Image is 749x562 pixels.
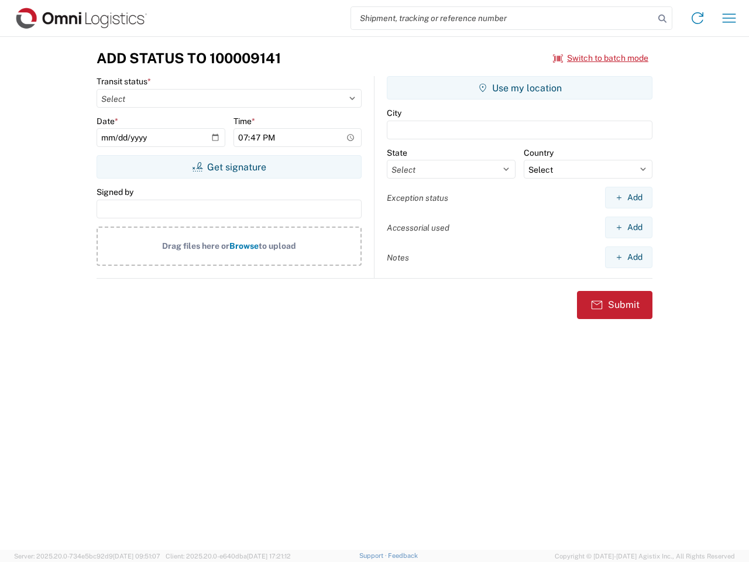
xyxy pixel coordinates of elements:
[113,553,160,560] span: [DATE] 09:51:07
[97,76,151,87] label: Transit status
[97,187,133,197] label: Signed by
[166,553,291,560] span: Client: 2025.20.0-e640dba
[605,187,652,208] button: Add
[555,551,735,561] span: Copyright © [DATE]-[DATE] Agistix Inc., All Rights Reserved
[259,241,296,251] span: to upload
[247,553,291,560] span: [DATE] 17:21:12
[387,252,409,263] label: Notes
[14,553,160,560] span: Server: 2025.20.0-734e5bc92d9
[605,246,652,268] button: Add
[229,241,259,251] span: Browse
[577,291,652,319] button: Submit
[97,155,362,179] button: Get signature
[387,76,652,100] button: Use my location
[233,116,255,126] label: Time
[387,148,407,158] label: State
[524,148,554,158] label: Country
[351,7,654,29] input: Shipment, tracking or reference number
[605,217,652,238] button: Add
[553,49,648,68] button: Switch to batch mode
[387,108,401,118] label: City
[97,50,281,67] h3: Add Status to 100009141
[387,193,448,203] label: Exception status
[359,552,389,559] a: Support
[97,116,118,126] label: Date
[162,241,229,251] span: Drag files here or
[388,552,418,559] a: Feedback
[387,222,449,233] label: Accessorial used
